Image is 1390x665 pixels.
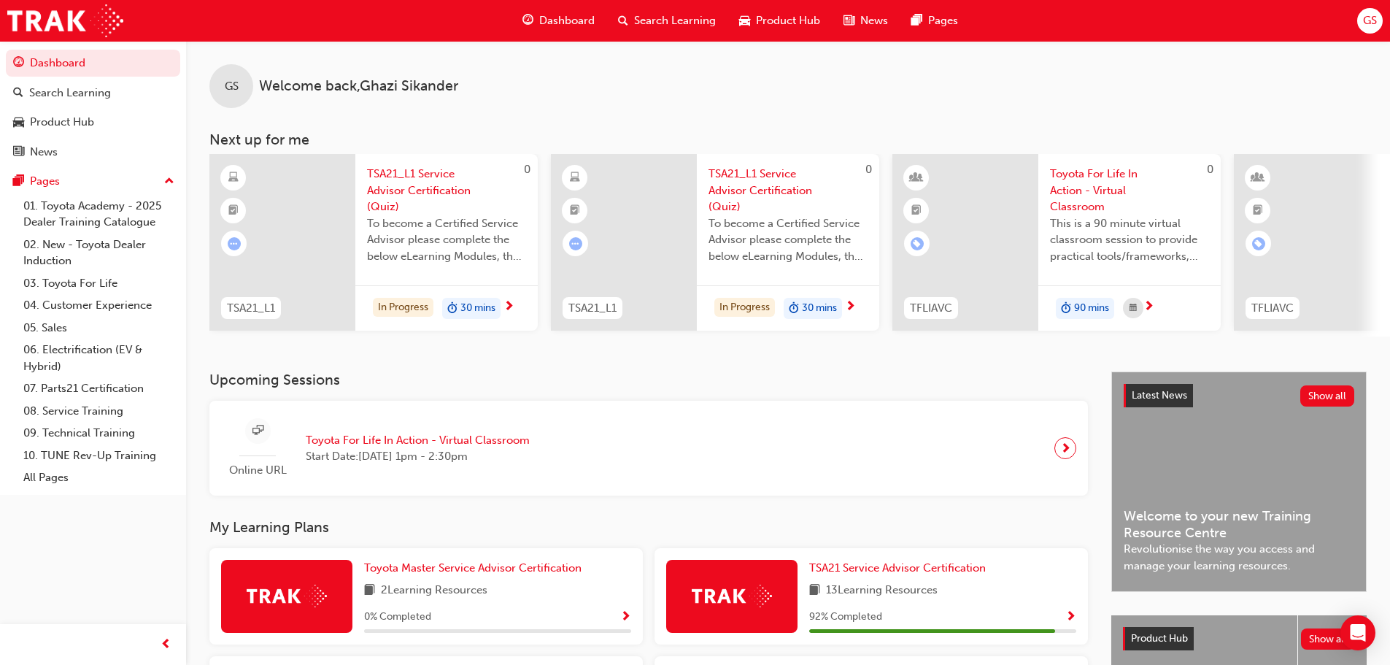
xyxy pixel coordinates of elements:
span: Show Progress [1065,611,1076,624]
span: search-icon [618,12,628,30]
a: search-iconSearch Learning [606,6,727,36]
span: Toyota For Life In Action - Virtual Classroom [1050,166,1209,215]
span: booktick-icon [228,201,239,220]
a: 07. Parts21 Certification [18,377,180,400]
span: next-icon [845,301,856,314]
span: TSA21_L1 Service Advisor Certification (Quiz) [367,166,526,215]
span: car-icon [739,12,750,30]
a: Search Learning [6,80,180,107]
span: learningRecordVerb_ATTEMPT-icon [228,237,241,250]
a: 04. Customer Experience [18,294,180,317]
span: learningResourceType_INSTRUCTOR_LED-icon [1253,169,1263,188]
span: Toyota For Life In Action - Virtual Classroom [306,432,530,449]
span: search-icon [13,87,23,100]
div: News [30,144,58,161]
a: Product Hub [6,109,180,136]
button: DashboardSearch LearningProduct HubNews [6,47,180,168]
span: guage-icon [522,12,533,30]
span: 92 % Completed [809,609,882,626]
a: 10. TUNE Rev-Up Training [18,445,180,467]
button: Show Progress [1065,608,1076,626]
div: Pages [30,173,60,190]
span: prev-icon [161,636,171,654]
span: learningResourceType_ELEARNING-icon [228,169,239,188]
span: This is a 90 minute virtual classroom session to provide practical tools/frameworks, behaviours a... [1050,215,1209,265]
span: next-icon [503,301,514,314]
span: 0 [1207,163,1213,176]
span: Toyota Master Service Advisor Certification [364,561,582,574]
img: Trak [692,585,772,607]
a: All Pages [18,466,180,489]
h3: Next up for me [186,131,1390,148]
h3: Upcoming Sessions [209,372,1088,388]
span: Online URL [221,462,294,479]
button: Show all [1301,629,1356,650]
span: duration-icon [789,299,799,318]
span: sessionType_ONLINE_URL-icon [252,422,263,440]
span: 90 mins [1074,300,1109,317]
span: up-icon [164,172,174,191]
a: pages-iconPages [900,6,970,36]
a: 02. New - Toyota Dealer Induction [18,234,180,272]
span: Show Progress [620,611,631,624]
span: pages-icon [911,12,922,30]
span: Product Hub [1131,632,1188,645]
span: 0 [865,163,872,176]
button: GS [1357,8,1383,34]
span: guage-icon [13,57,24,70]
img: Trak [247,585,327,607]
span: book-icon [809,582,820,600]
span: TFLIAVC [1251,300,1294,317]
span: TSA21_L1 [227,300,275,317]
h3: My Learning Plans [209,519,1088,536]
a: 09. Technical Training [18,422,180,445]
span: calendar-icon [1130,299,1137,318]
span: TFLIAVC [910,300,952,317]
div: Search Learning [29,85,111,101]
div: Product Hub [30,114,94,131]
a: 06. Electrification (EV & Hybrid) [18,339,180,377]
span: learningResourceType_INSTRUCTOR_LED-icon [911,169,922,188]
span: Latest News [1132,389,1187,401]
a: TSA21 Service Advisor Certification [809,560,992,577]
span: booktick-icon [911,201,922,220]
a: 05. Sales [18,317,180,339]
button: Show Progress [620,608,631,626]
span: learningRecordVerb_ATTEMPT-icon [569,237,582,250]
span: Search Learning [634,12,716,29]
span: Welcome back , Ghazi Sikander [259,78,458,95]
span: 30 mins [460,300,495,317]
span: Dashboard [539,12,595,29]
span: Revolutionise the way you access and manage your learning resources. [1124,541,1354,574]
span: 13 Learning Resources [826,582,938,600]
span: booktick-icon [1253,201,1263,220]
span: next-icon [1143,301,1154,314]
span: car-icon [13,116,24,129]
span: duration-icon [447,299,457,318]
span: To become a Certified Service Advisor please complete the below eLearning Modules, the Service Ad... [708,215,868,265]
a: Dashboard [6,50,180,77]
span: book-icon [364,582,375,600]
a: guage-iconDashboard [511,6,606,36]
span: Start Date: [DATE] 1pm - 2:30pm [306,448,530,465]
img: Trak [7,4,123,37]
span: learningRecordVerb_ENROLL-icon [911,237,924,250]
a: car-iconProduct Hub [727,6,832,36]
span: news-icon [13,146,24,159]
a: Online URLToyota For Life In Action - Virtual ClassroomStart Date:[DATE] 1pm - 2:30pm [221,412,1076,485]
span: 30 mins [802,300,837,317]
a: Toyota Master Service Advisor Certification [364,560,587,577]
a: 01. Toyota Academy - 2025 Dealer Training Catalogue [18,195,180,234]
a: Product HubShow all [1123,627,1355,650]
button: Pages [6,168,180,195]
a: Latest NewsShow all [1124,384,1354,407]
button: Show all [1300,385,1355,407]
div: Open Intercom Messenger [1340,615,1375,650]
a: Latest NewsShow allWelcome to your new Training Resource CentreRevolutionise the way you access a... [1111,372,1367,592]
span: 0 [524,163,530,176]
div: In Progress [714,298,775,318]
span: 0 % Completed [364,609,431,626]
span: GS [225,78,239,95]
